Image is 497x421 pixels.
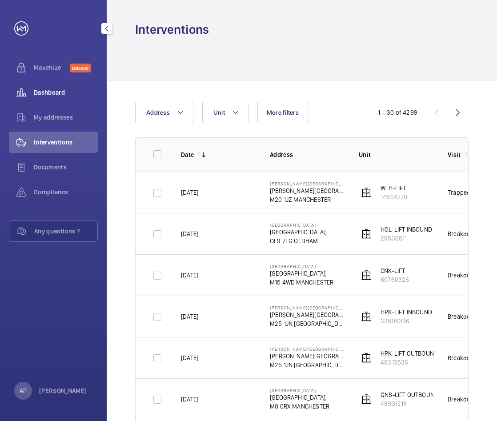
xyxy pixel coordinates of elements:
p: 29536511 [381,234,432,243]
p: [GEOGRAPHIC_DATA], [270,393,329,402]
img: elevator.svg [361,311,372,322]
img: elevator.svg [361,270,372,281]
p: [DATE] [181,353,198,362]
span: My addresses [34,113,98,122]
p: [DATE] [181,312,198,321]
button: Address [135,102,193,123]
p: M20 1JZ MANCHESTER [270,195,345,204]
p: 48313536 [381,358,438,367]
div: Breakdown [448,229,479,238]
span: Dashboard [34,88,98,97]
span: Any questions ? [34,227,97,236]
button: Unit [202,102,248,123]
img: elevator.svg [361,229,372,239]
p: M25 1JN [GEOGRAPHIC_DATA] [270,319,345,328]
div: Breakdown [448,271,479,280]
div: Breakdown [448,353,479,362]
p: Date [181,150,194,159]
p: [GEOGRAPHIC_DATA] [270,264,333,269]
span: Maximize [34,63,70,72]
p: [GEOGRAPHIC_DATA], [270,269,333,278]
span: Documents [34,163,98,172]
p: [PERSON_NAME] [39,386,87,395]
p: M15 4WD MANCHESTER [270,278,333,287]
p: [DATE] [181,188,198,197]
img: elevator.svg [361,394,372,405]
p: HPK-LIFT INBOUND [381,308,432,317]
p: [PERSON_NAME][GEOGRAPHIC_DATA], [270,186,345,195]
p: OL9 7LG OLDHAM [270,237,327,245]
p: [GEOGRAPHIC_DATA], [270,228,327,237]
p: M25 1JN [GEOGRAPHIC_DATA] [270,361,345,369]
p: 48931218 [381,399,438,408]
span: Unit [213,109,225,116]
p: Visit [448,150,461,159]
p: QNS-LIFT OUTBOUND [381,390,438,399]
p: AP [20,386,27,395]
span: Interventions [34,138,98,147]
p: Unit [359,150,433,159]
p: HOL-LIFT INBOUND [381,225,432,234]
span: More filters [267,109,299,116]
button: More filters [257,102,308,123]
p: 32808396 [381,317,432,325]
span: Compliance [34,188,98,196]
p: 14804770 [381,192,407,201]
p: WTH-LIFT [381,184,407,192]
p: [GEOGRAPHIC_DATA] [270,388,329,393]
p: [PERSON_NAME][GEOGRAPHIC_DATA] [270,352,345,361]
img: elevator.svg [361,353,372,363]
span: Address [146,109,170,116]
p: 60760326 [381,275,409,284]
div: Breakdown [448,395,479,404]
p: [DATE] [181,395,198,404]
div: 1 – 30 of 4299 [378,108,417,117]
p: M8 0RX MANCHESTER [270,402,329,411]
span: Discover [70,64,91,72]
p: [GEOGRAPHIC_DATA] [270,222,327,228]
h1: Interventions [135,21,209,38]
p: CNK-LIFT [381,266,409,275]
p: [DATE] [181,229,198,238]
div: Breakdown [448,312,479,321]
p: [PERSON_NAME][GEOGRAPHIC_DATA] [270,346,345,352]
p: [PERSON_NAME][GEOGRAPHIC_DATA] [270,310,345,319]
p: [DATE] [181,271,198,280]
p: [PERSON_NAME][GEOGRAPHIC_DATA] [270,181,345,186]
img: elevator.svg [361,187,372,198]
p: [PERSON_NAME][GEOGRAPHIC_DATA] [270,305,345,310]
p: HPK-LIFT OUTBOUND [381,349,438,358]
p: Address [270,150,345,159]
